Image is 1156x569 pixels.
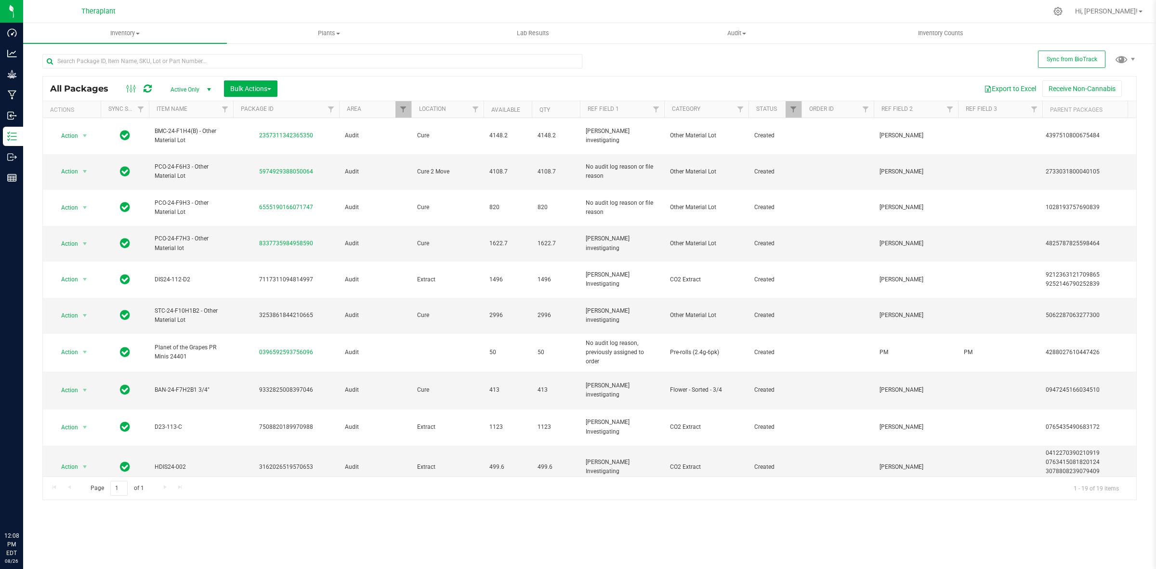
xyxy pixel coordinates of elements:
[157,106,187,112] a: Item Name
[345,131,406,140] span: Audit
[431,23,635,43] a: Lab Results
[4,557,19,565] p: 08/26
[538,423,574,432] span: 1123
[489,239,526,248] span: 1622.7
[586,162,658,181] span: No audit log reason or file reason
[966,106,997,112] a: Ref Field 3
[110,481,128,496] input: 1
[586,381,658,399] span: [PERSON_NAME] investigating
[82,481,152,496] span: Page of 1
[345,463,406,472] span: Audit
[756,106,777,112] a: Status
[880,239,952,248] span: [PERSON_NAME]
[53,460,79,474] span: Action
[586,418,658,436] span: [PERSON_NAME] Investigating
[7,132,17,141] inline-svg: Inventory
[120,383,130,397] span: In Sync
[670,239,743,248] span: Other Material Lot
[345,311,406,320] span: Audit
[108,106,145,112] a: Sync Status
[881,106,913,112] a: Ref Field 2
[588,106,619,112] a: Ref Field 1
[133,101,149,118] a: Filter
[670,423,743,432] span: CO2 Extract
[120,129,130,142] span: In Sync
[1042,101,1139,118] th: Parent Packages
[1046,423,1136,432] div: 0765435490683172
[586,339,658,367] span: No audit log reason, previously assigned to order
[1046,311,1136,320] div: 5062287063277300
[1046,467,1136,476] div: 3078808239079409
[417,385,478,395] span: Cure
[670,275,743,284] span: CO2 Extract
[468,101,484,118] a: Filter
[586,270,658,289] span: [PERSON_NAME] Investigating
[670,463,743,472] span: CO2 Extract
[1026,101,1042,118] a: Filter
[345,167,406,176] span: Audit
[1046,385,1136,395] div: 0947245166034510
[120,420,130,434] span: In Sync
[120,237,130,250] span: In Sync
[155,162,227,181] span: PCO-24-F6H3 - Other Material Lot
[232,275,341,284] div: 7117311094814997
[1046,279,1136,289] div: 9252146790252839
[672,106,700,112] a: Category
[489,275,526,284] span: 1496
[345,203,406,212] span: Audit
[880,463,952,472] span: [PERSON_NAME]
[345,275,406,284] span: Audit
[538,167,574,176] span: 4108.7
[754,203,796,212] span: Created
[227,23,431,43] a: Plants
[53,345,79,359] span: Action
[53,165,79,178] span: Action
[155,463,227,472] span: HDIS24-002
[880,275,952,284] span: [PERSON_NAME]
[241,106,274,112] a: Package ID
[79,165,91,178] span: select
[489,131,526,140] span: 4148.2
[259,204,313,211] a: 6555190166071747
[230,85,271,93] span: Bulk Actions
[7,111,17,120] inline-svg: Inbound
[4,531,19,557] p: 12:08 PM EDT
[417,275,478,284] span: Extract
[880,203,952,212] span: [PERSON_NAME]
[754,131,796,140] span: Created
[345,239,406,248] span: Audit
[227,29,430,38] span: Plants
[754,275,796,284] span: Created
[155,234,227,252] span: PCO-24-F7H3 - Other Material lot
[539,106,550,113] a: Qty
[120,165,130,178] span: In Sync
[224,80,277,97] button: Bulk Actions
[10,492,39,521] iframe: Resource center
[809,106,834,112] a: Order Id
[323,101,339,118] a: Filter
[1046,348,1136,357] div: 4288027610447426
[345,385,406,395] span: Audit
[345,348,406,357] span: Audit
[53,309,79,322] span: Action
[635,23,839,43] a: Audit
[880,311,952,320] span: [PERSON_NAME]
[7,173,17,183] inline-svg: Reports
[489,167,526,176] span: 4108.7
[53,201,79,214] span: Action
[586,458,658,476] span: [PERSON_NAME] Investigating
[120,460,130,474] span: In Sync
[1046,167,1136,176] div: 2733031800040105
[155,343,227,361] span: Planet of the Grapes PR Minis 24401
[586,306,658,325] span: [PERSON_NAME] investigating
[1047,56,1097,63] span: Sync from BioTrack
[417,167,478,176] span: Cure 2 Move
[120,273,130,286] span: In Sync
[491,106,520,113] a: Available
[635,29,838,38] span: Audit
[538,239,574,248] span: 1622.7
[489,311,526,320] span: 2996
[259,132,313,139] a: 2357311342365350
[155,306,227,325] span: STC-24-F10H1B2 - Other Material Lot
[880,167,952,176] span: [PERSON_NAME]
